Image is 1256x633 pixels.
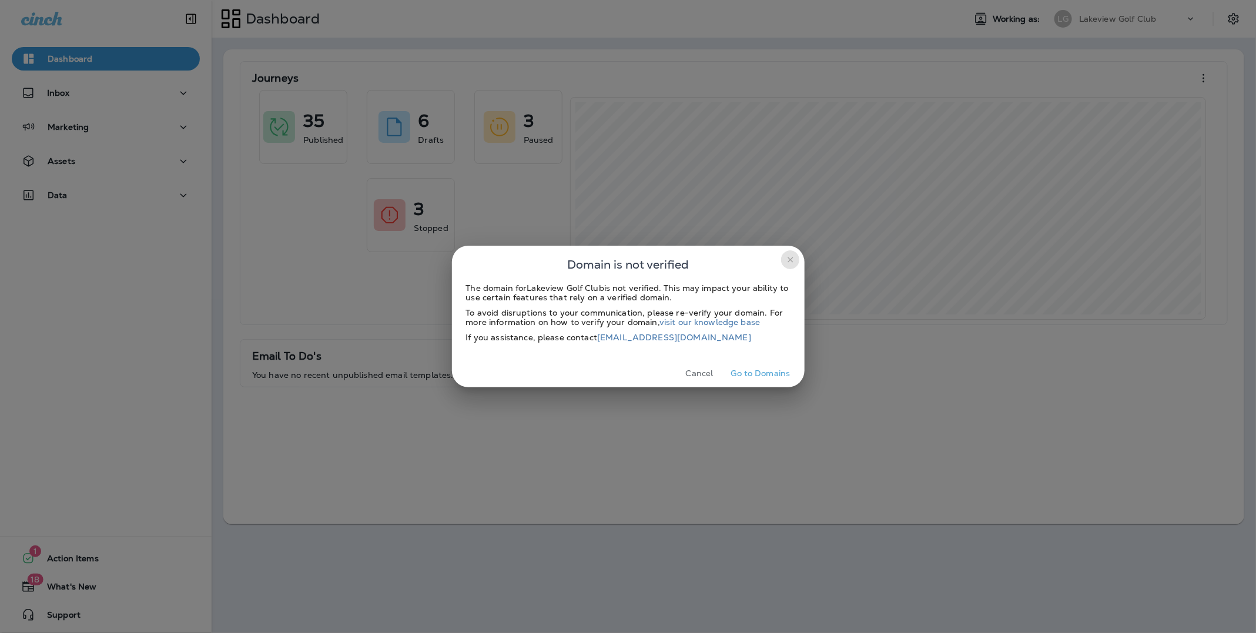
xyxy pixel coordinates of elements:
[567,255,689,274] span: Domain is not verified
[659,317,760,327] a: visit our knowledge base
[597,332,751,343] a: [EMAIL_ADDRESS][DOMAIN_NAME]
[781,250,800,269] button: close
[726,364,795,383] button: Go to Domains
[466,333,791,342] div: If you assistance, please contact
[678,364,722,383] button: Cancel
[466,283,791,302] div: The domain for Lakeview Golf Club is not verified. This may impact your ability to use certain fe...
[466,308,791,327] div: To avoid disruptions to your communication, please re-verify your domain. For more information on...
